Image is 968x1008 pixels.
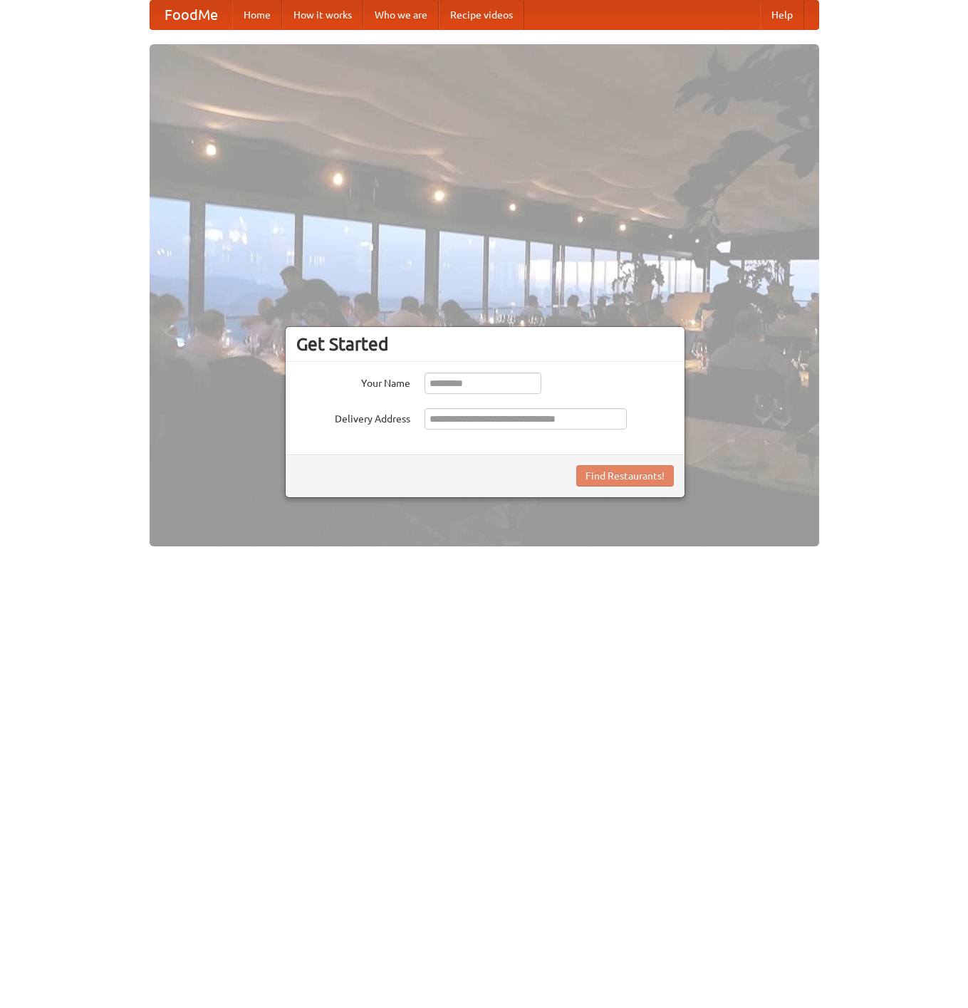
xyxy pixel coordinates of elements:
[363,1,439,29] a: Who we are
[232,1,282,29] a: Home
[760,1,804,29] a: Help
[439,1,524,29] a: Recipe videos
[576,465,674,487] button: Find Restaurants!
[296,408,410,426] label: Delivery Address
[296,373,410,390] label: Your Name
[150,1,232,29] a: FoodMe
[296,333,674,355] h3: Get Started
[282,1,363,29] a: How it works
